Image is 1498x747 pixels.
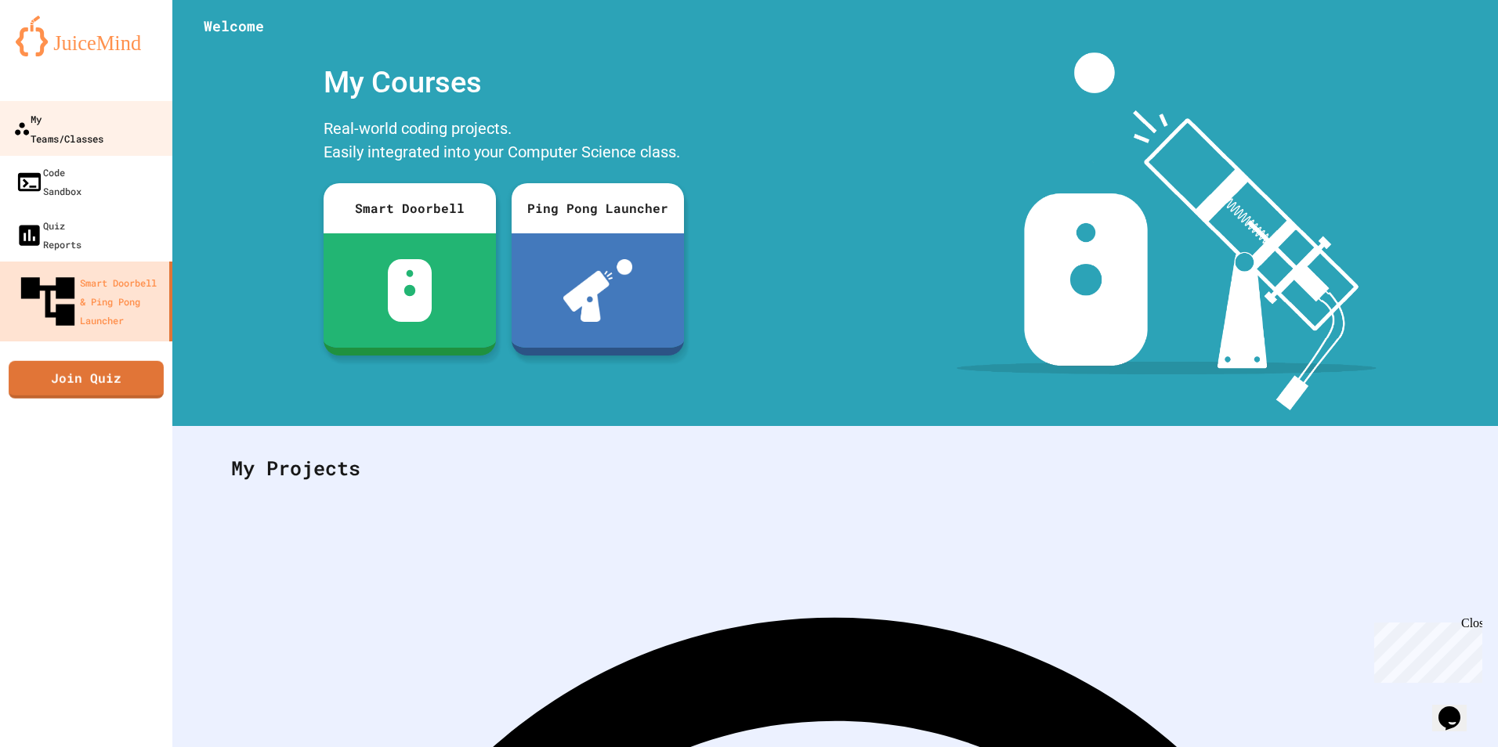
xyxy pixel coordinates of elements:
[16,269,163,334] div: Smart Doorbell & Ping Pong Launcher
[316,113,692,171] div: Real-world coding projects. Easily integrated into your Computer Science class.
[316,52,692,113] div: My Courses
[324,183,496,233] div: Smart Doorbell
[215,438,1455,499] div: My Projects
[16,16,157,56] img: logo-orange.svg
[9,360,164,398] a: Join Quiz
[16,163,81,200] div: Code Sandbox
[957,52,1377,410] img: banner-image-my-projects.png
[13,109,103,147] div: My Teams/Classes
[388,259,432,322] img: sdb-white.svg
[6,6,108,99] div: Chat with us now!Close
[563,259,633,322] img: ppl-with-ball.png
[1432,684,1482,731] iframe: chat widget
[1368,616,1482,683] iframe: chat widget
[512,183,684,233] div: Ping Pong Launcher
[16,216,81,254] div: Quiz Reports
